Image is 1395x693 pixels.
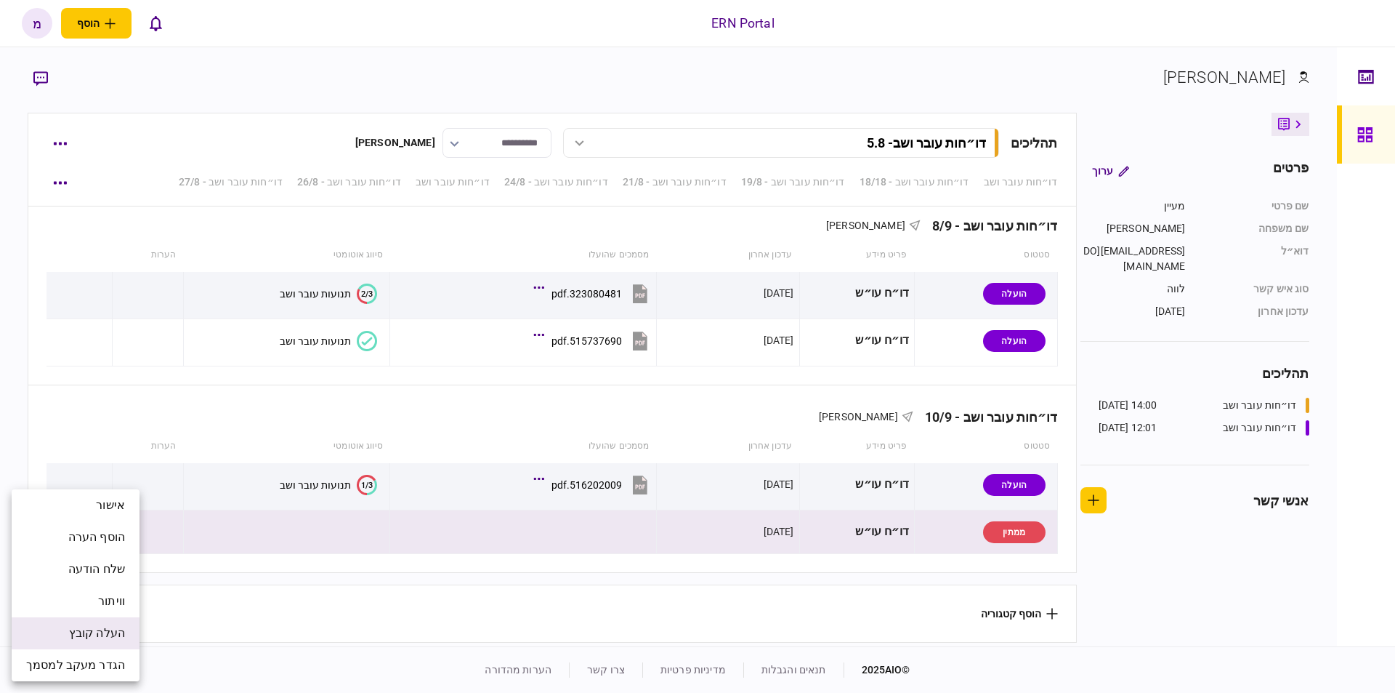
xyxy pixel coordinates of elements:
[68,561,125,578] span: שלח הודעה
[68,529,125,546] span: הוסף הערה
[98,593,125,610] span: וויתור
[69,625,125,642] span: העלה קובץ
[96,497,125,514] span: אישור
[26,657,125,674] span: הגדר מעקב למסמך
